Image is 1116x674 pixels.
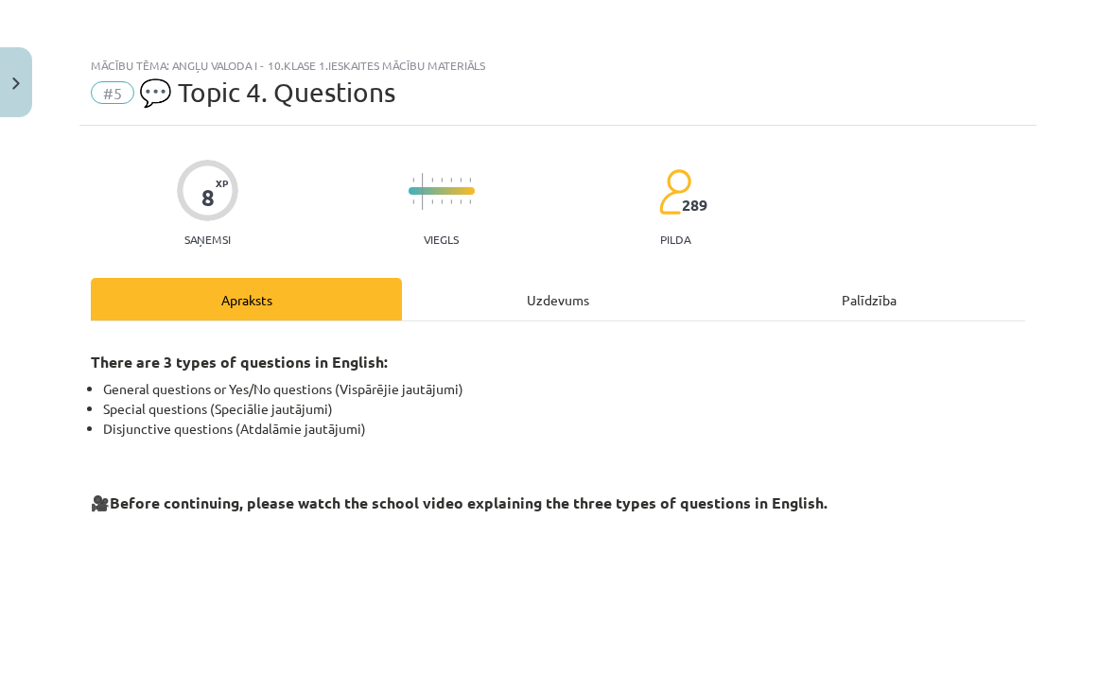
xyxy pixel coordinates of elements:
[431,199,433,204] img: icon-short-line-57e1e144782c952c97e751825c79c345078a6d821885a25fce030b3d8c18986b.svg
[12,78,20,90] img: icon-close-lesson-0947bae3869378f0d4975bcd49f059093ad1ed9edebbc8119c70593378902aed.svg
[431,178,433,182] img: icon-short-line-57e1e144782c952c97e751825c79c345078a6d821885a25fce030b3d8c18986b.svg
[103,399,1025,419] li: Special questions (Speciālie jautājumi)
[91,278,402,320] div: Apraksts
[660,233,690,246] p: pilda
[441,178,443,182] img: icon-short-line-57e1e144782c952c97e751825c79c345078a6d821885a25fce030b3d8c18986b.svg
[469,178,471,182] img: icon-short-line-57e1e144782c952c97e751825c79c345078a6d821885a25fce030b3d8c18986b.svg
[658,168,691,216] img: students-c634bb4e5e11cddfef0936a35e636f08e4e9abd3cc4e673bd6f9a4125e45ecb1.svg
[201,184,215,211] div: 8
[450,178,452,182] img: icon-short-line-57e1e144782c952c97e751825c79c345078a6d821885a25fce030b3d8c18986b.svg
[103,379,1025,399] li: General questions or Yes/No questions (Vispārējie jautājumi)
[91,81,134,104] span: #5
[103,419,1025,439] li: Disjunctive questions (Atdalāmie jautājumi)
[139,77,395,108] span: 💬 Topic 4. Questions
[110,493,828,512] strong: Before continuing, please watch the school video explaining the three types of questions in English.
[714,278,1025,320] div: Palīdzība
[91,479,1025,514] h3: 🎥
[91,59,1025,72] div: Mācību tēma: Angļu valoda i - 10.klase 1.ieskaites mācību materiāls
[450,199,452,204] img: icon-short-line-57e1e144782c952c97e751825c79c345078a6d821885a25fce030b3d8c18986b.svg
[422,173,424,210] img: icon-long-line-d9ea69661e0d244f92f715978eff75569469978d946b2353a9bb055b3ed8787d.svg
[441,199,443,204] img: icon-short-line-57e1e144782c952c97e751825c79c345078a6d821885a25fce030b3d8c18986b.svg
[682,197,707,214] span: 289
[216,178,228,188] span: XP
[412,199,414,204] img: icon-short-line-57e1e144782c952c97e751825c79c345078a6d821885a25fce030b3d8c18986b.svg
[402,278,713,320] div: Uzdevums
[460,199,462,204] img: icon-short-line-57e1e144782c952c97e751825c79c345078a6d821885a25fce030b3d8c18986b.svg
[412,178,414,182] img: icon-short-line-57e1e144782c952c97e751825c79c345078a6d821885a25fce030b3d8c18986b.svg
[460,178,462,182] img: icon-short-line-57e1e144782c952c97e751825c79c345078a6d821885a25fce030b3d8c18986b.svg
[177,233,238,246] p: Saņemsi
[469,199,471,204] img: icon-short-line-57e1e144782c952c97e751825c79c345078a6d821885a25fce030b3d8c18986b.svg
[424,233,459,246] p: Viegls
[91,352,388,372] strong: There are 3 types of questions in English:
